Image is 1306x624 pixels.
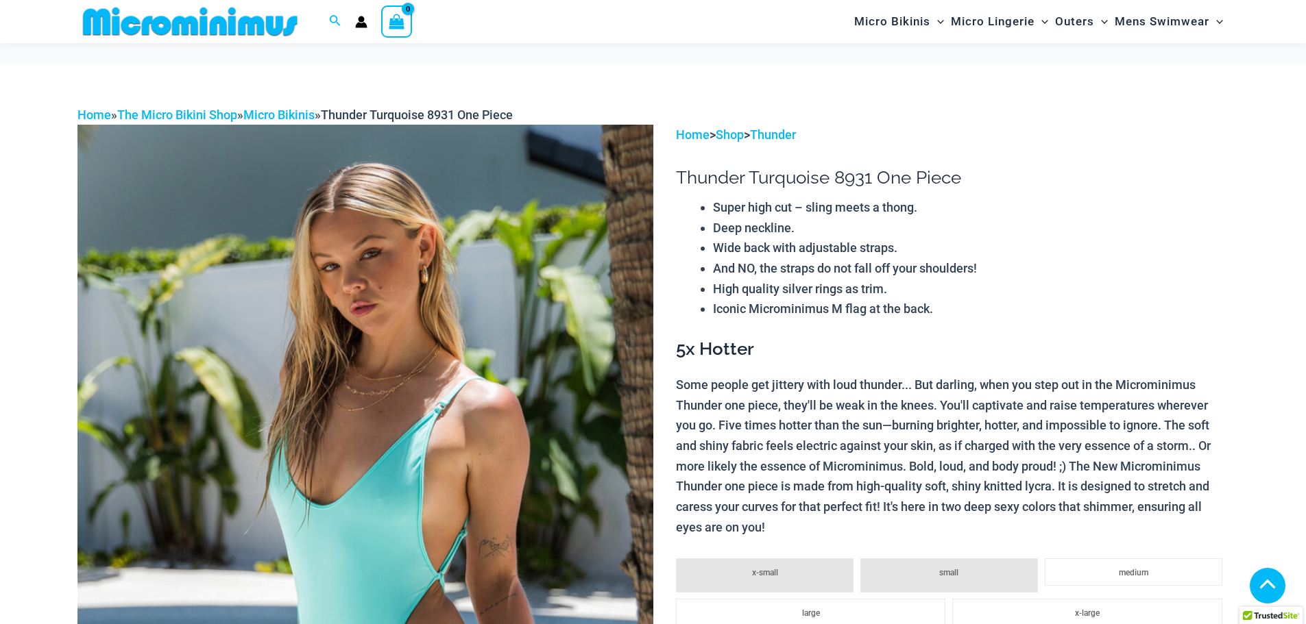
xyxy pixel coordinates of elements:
span: small [939,568,958,577]
a: Search icon link [329,13,341,30]
span: x-small [752,568,778,577]
span: medium [1119,568,1148,577]
span: Menu Toggle [930,4,944,39]
span: Micro Lingerie [951,4,1035,39]
a: Home [676,127,710,142]
li: And NO, the straps do not fall off your shoulders! [713,258,1229,279]
img: MM SHOP LOGO FLAT [77,6,303,37]
h1: Thunder Turquoise 8931 One Piece [676,167,1229,188]
h3: 5x Hotter [676,338,1229,361]
a: Micro Bikinis [243,108,315,122]
nav: Site Navigation [849,2,1229,41]
span: » » » [77,108,513,122]
a: Micro BikinisMenu ToggleMenu Toggle [851,4,947,39]
a: Account icon link [355,16,367,28]
li: Wide back with adjustable straps. [713,238,1229,258]
li: medium [1045,558,1222,586]
span: Mens Swimwear [1115,4,1209,39]
p: > > [676,125,1229,145]
a: Home [77,108,111,122]
a: Micro LingerieMenu ToggleMenu Toggle [947,4,1052,39]
a: Mens SwimwearMenu ToggleMenu Toggle [1111,4,1226,39]
span: large [802,608,820,618]
li: x-small [676,558,854,592]
a: Shop [716,127,744,142]
span: Thunder Turquoise 8931 One Piece [321,108,513,122]
li: Iconic Microminimus M flag at the back. [713,299,1229,319]
li: small [860,558,1038,592]
a: Thunder [750,127,796,142]
li: Super high cut – sling meets a thong. [713,197,1229,218]
a: OutersMenu ToggleMenu Toggle [1052,4,1111,39]
span: Outers [1055,4,1094,39]
li: Deep neckline. [713,218,1229,238]
p: Some people get jittery with loud thunder... But darling, when you step out in the Microminimus T... [676,375,1229,538]
span: Micro Bikinis [854,4,930,39]
a: The Micro Bikini Shop [117,108,237,122]
span: Menu Toggle [1035,4,1048,39]
span: x-large [1075,608,1100,618]
span: Menu Toggle [1094,4,1108,39]
span: Menu Toggle [1209,4,1223,39]
li: High quality silver rings as trim. [713,279,1229,299]
a: View Shopping Cart, empty [381,5,413,37]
